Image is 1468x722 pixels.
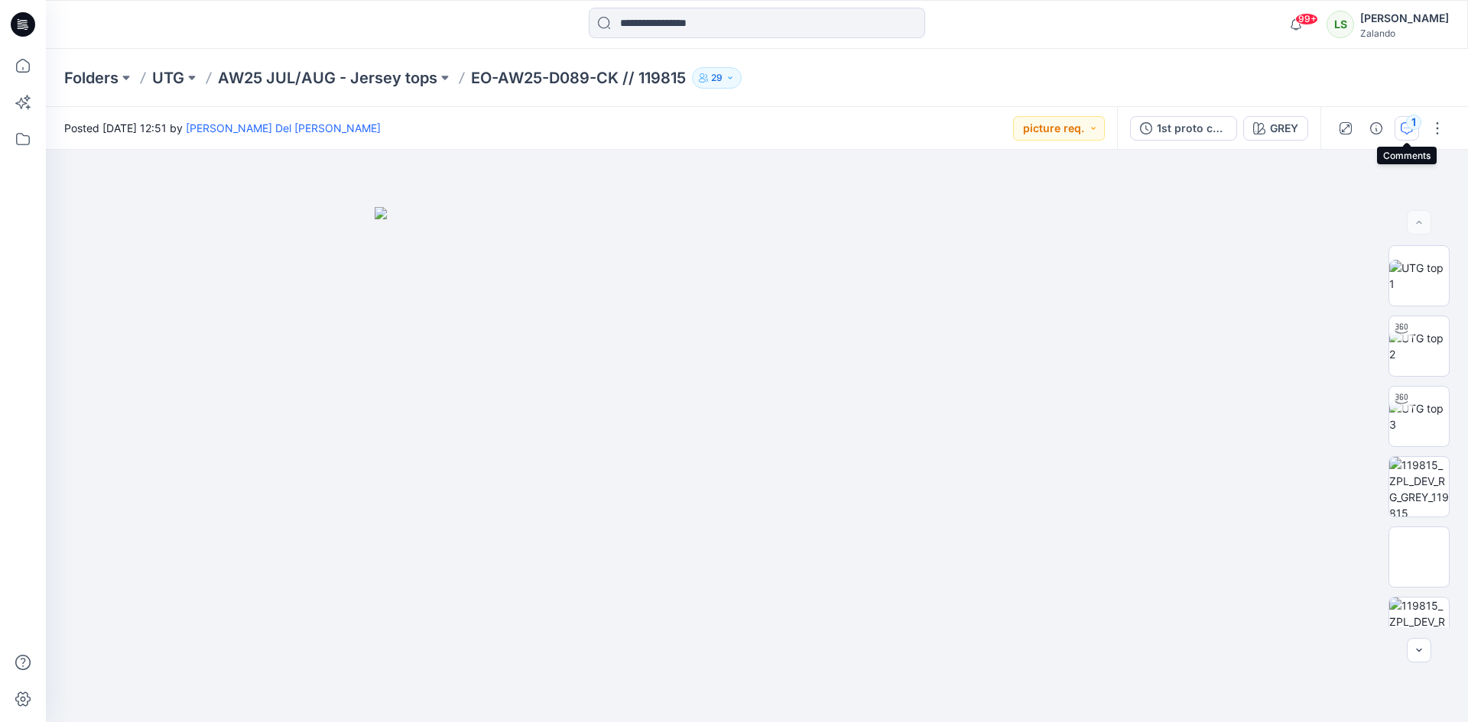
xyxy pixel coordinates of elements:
div: 1st proto comments [1157,120,1227,137]
img: UTG top 1 [1389,260,1449,292]
button: GREY [1243,116,1308,141]
p: 29 [711,70,723,86]
button: 29 [692,67,742,89]
a: Folders [64,67,119,89]
div: LS [1327,11,1354,38]
img: 119815_ZPL_DEV_RG_GREY_119815 workmaship [1389,457,1449,516]
img: 119815_ZPL_DEV_RG_GREY_119815 patterns [1389,597,1449,657]
button: 1st proto comments [1130,116,1237,141]
div: GREY [1270,120,1298,137]
button: 1 [1395,116,1419,141]
span: Posted [DATE] 12:51 by [64,120,381,136]
div: Zalando [1360,28,1449,39]
a: AW25 JUL/AUG - Jersey tops [218,67,437,89]
img: UTG top 3 [1389,400,1449,432]
div: [PERSON_NAME] [1360,9,1449,28]
p: EO-AW25-D089-CK // 119815 [471,67,686,89]
span: 99+ [1295,13,1318,25]
a: [PERSON_NAME] Del [PERSON_NAME] [186,121,381,134]
button: Details [1364,116,1388,141]
img: 119815_ZPL_DEV_RG_GREY_119815 MC [1389,527,1449,587]
a: UTG [152,67,184,89]
img: UTG top 2 [1389,330,1449,362]
div: 1 [1406,115,1421,130]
